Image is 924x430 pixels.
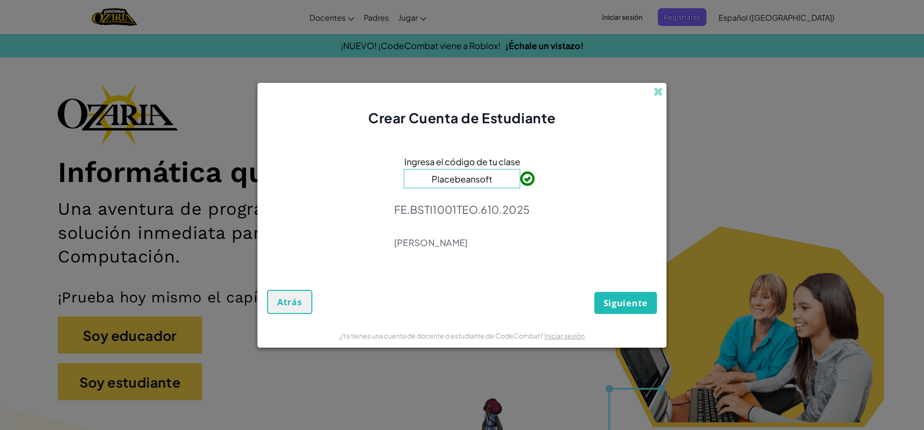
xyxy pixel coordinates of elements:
button: Atrás [267,290,312,314]
font: FE.BSTI1001TEO.610.2025 [394,203,530,216]
font: ¿Ya tienes una cuenta de docente o estudiante de CodeCombat? [339,331,543,340]
font: Siguiente [603,297,648,309]
a: Iniciar sesión [544,331,585,340]
button: Siguiente [594,292,657,314]
font: Ingresa el código de tu clase [404,156,520,167]
font: Crear Cuenta de Estudiante [368,109,556,126]
font: Atrás [277,296,302,308]
font: [PERSON_NAME] [394,237,468,248]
